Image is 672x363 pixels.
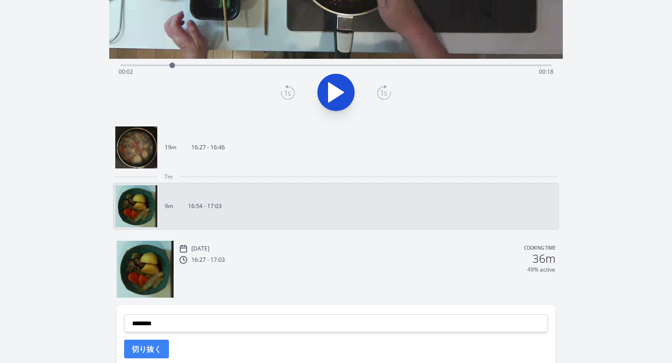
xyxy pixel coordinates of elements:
p: 9m [165,202,173,210]
img: 251001072823_thumb.jpeg [115,126,157,168]
p: [DATE] [191,245,210,252]
p: 16:27 - 16:46 [191,144,225,151]
span: 7m [164,173,173,181]
p: 19m [165,144,176,151]
img: 251001075447_thumb.jpeg [115,185,157,227]
button: 切り抜く [124,340,169,358]
p: 16:27 - 17:03 [191,256,225,264]
p: 49% active [527,266,555,273]
p: Cooking time [524,244,555,253]
p: 16:54 - 17:03 [188,202,222,210]
h2: 36m [532,253,555,264]
span: 00:18 [539,68,553,76]
img: 251001075447_thumb.jpeg [117,241,174,298]
span: 00:02 [119,68,133,76]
